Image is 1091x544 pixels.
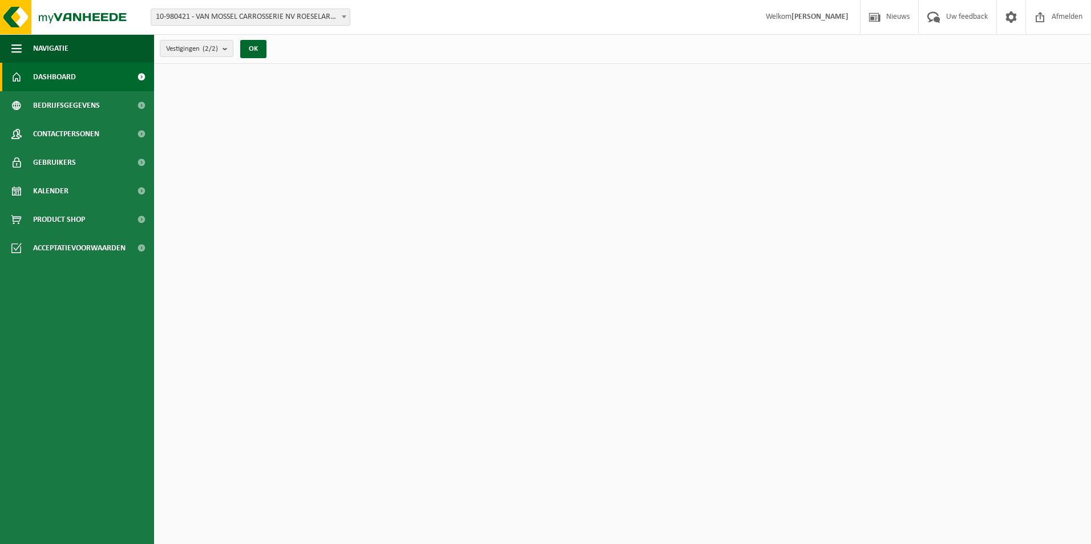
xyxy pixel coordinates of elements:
span: Navigatie [33,34,68,63]
span: Acceptatievoorwaarden [33,234,126,262]
span: 10-980421 - VAN MOSSEL CARROSSERIE NV ROESELARE - ROESELARE [151,9,350,25]
span: Product Shop [33,205,85,234]
button: Vestigingen(2/2) [160,40,233,57]
button: OK [240,40,266,58]
span: Gebruikers [33,148,76,177]
count: (2/2) [203,45,218,52]
span: 10-980421 - VAN MOSSEL CARROSSERIE NV ROESELARE - ROESELARE [151,9,350,26]
span: Kalender [33,177,68,205]
span: Contactpersonen [33,120,99,148]
span: Vestigingen [166,40,218,58]
span: Dashboard [33,63,76,91]
strong: [PERSON_NAME] [791,13,848,21]
span: Bedrijfsgegevens [33,91,100,120]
